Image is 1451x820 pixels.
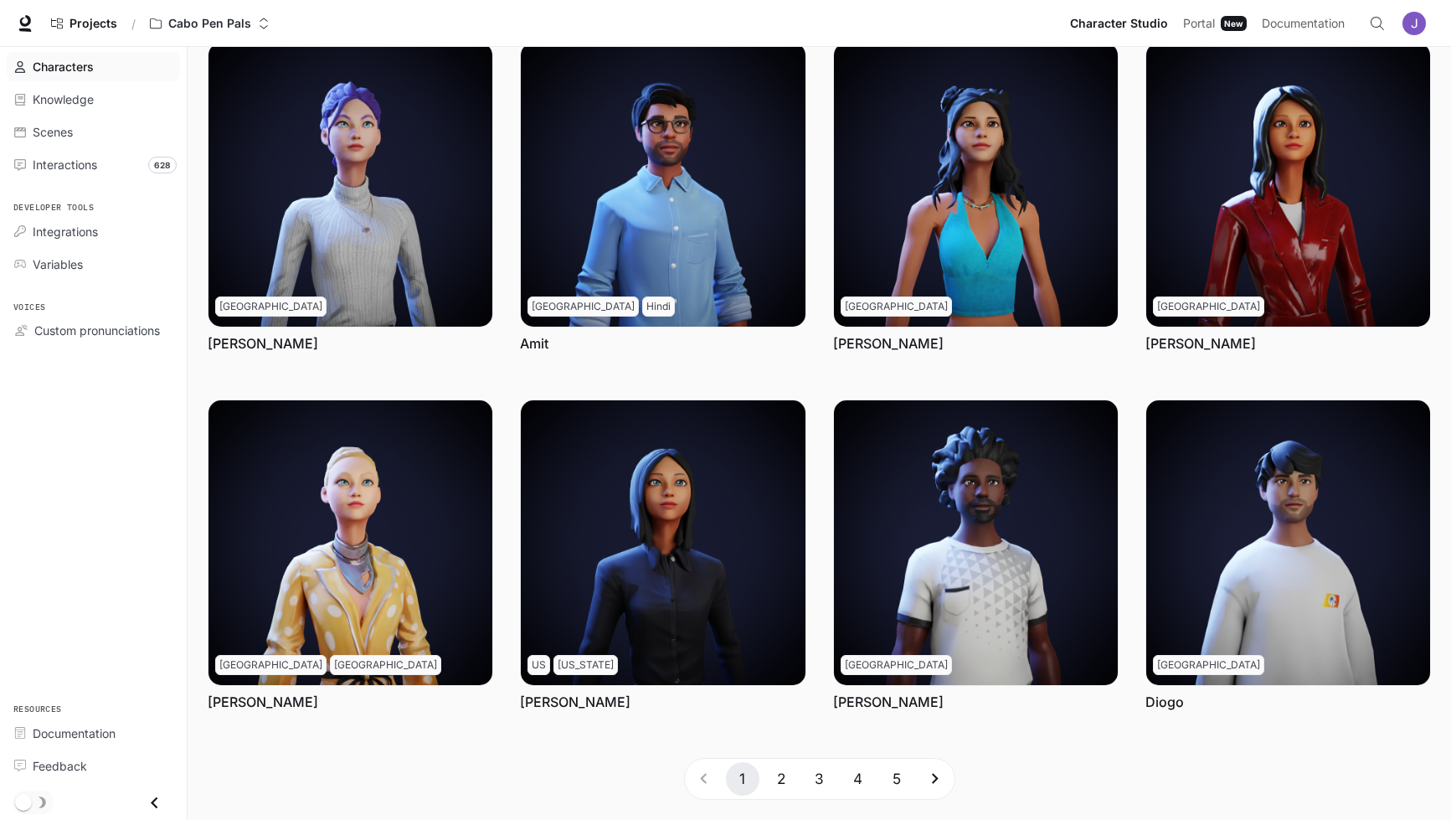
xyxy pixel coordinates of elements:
a: [PERSON_NAME] [208,334,318,353]
span: Dark mode toggle [15,792,32,811]
img: Anna [208,400,492,684]
a: Scenes [7,117,180,147]
button: Close drawer [136,786,173,820]
button: Open workspace menu [142,7,277,40]
a: Interactions [7,150,180,179]
a: Knowledge [7,85,180,114]
a: Characters [7,52,180,81]
a: Documentation [7,719,180,748]
span: Variables [33,255,83,273]
button: Go to page 2 [764,762,798,796]
img: Diogo [1146,400,1430,684]
a: Amit [520,334,548,353]
a: Custom pronunciations [7,316,180,345]
a: Character Studio [1063,7,1175,40]
span: Interactions [33,156,97,173]
img: Beena [521,400,805,684]
button: Go to page 5 [880,762,913,796]
span: 628 [148,157,177,173]
a: Go to projects [44,7,125,40]
a: [PERSON_NAME] [833,693,944,711]
span: Characters [33,58,94,75]
span: Portal [1183,13,1215,34]
a: [PERSON_NAME] [208,693,318,711]
span: Knowledge [33,90,94,108]
span: Projects [69,17,117,31]
a: [PERSON_NAME] [1145,334,1256,353]
span: Integrations [33,223,98,240]
button: Go to page 3 [803,762,836,796]
a: PortalNew [1176,7,1253,40]
button: page 1 [726,762,759,796]
button: Go to next page [918,762,952,796]
a: Diogo [1145,693,1184,711]
a: [PERSON_NAME] [833,334,944,353]
span: Documentation [1262,13,1345,34]
span: Feedback [33,757,87,775]
a: Feedback [7,751,180,781]
p: Cabo Pen Pals [168,17,251,31]
nav: pagination navigation [684,758,955,800]
span: Scenes [33,123,73,141]
span: Custom pronunciations [34,322,160,339]
a: Variables [7,250,180,279]
button: Open Command Menu [1361,7,1394,40]
a: Integrations [7,217,180,246]
button: User avatar [1397,7,1431,40]
a: [PERSON_NAME] [520,693,630,711]
img: User avatar [1402,12,1426,35]
a: Documentation [1255,7,1357,40]
div: New [1221,16,1247,31]
span: Character Studio [1070,13,1168,34]
div: / [125,15,142,33]
span: Documentation [33,725,116,742]
img: Brandan [834,400,1118,684]
button: Go to page 4 [841,762,875,796]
